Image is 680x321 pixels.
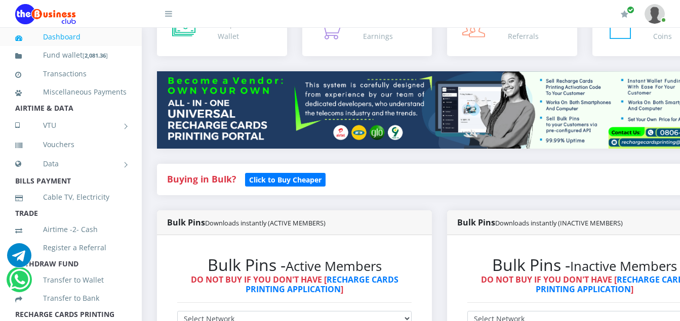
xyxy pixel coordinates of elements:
b: 2,081.36 [85,52,106,59]
img: Logo [15,4,76,24]
small: Downloads instantly (INACTIVE MEMBERS) [495,218,623,227]
div: Earnings [363,31,416,41]
small: [ ] [83,52,108,59]
a: ₦30.00/₦30 Earnings [302,6,432,56]
div: Wallet [218,31,249,41]
h2: Bulk Pins - [177,255,412,274]
a: Transfer to Wallet [15,268,127,292]
a: Fund wallet[2,081.36] [15,43,127,67]
strong: DO NOT BUY IF YOU DON'T HAVE [ ] [191,274,398,295]
a: Data [15,151,127,176]
a: Vouchers [15,133,127,156]
a: Chat for support [9,275,30,292]
img: User [645,4,665,24]
a: 0/0 Referrals [447,6,577,56]
a: RECHARGE CARDS PRINTING APPLICATION [246,274,398,295]
b: Click to Buy Cheaper [249,175,322,185]
a: VTU [15,113,127,138]
a: Dashboard [15,25,127,49]
strong: Bulk Pins [167,217,326,228]
a: Miscellaneous Payments [15,80,127,104]
a: Airtime -2- Cash [15,218,127,241]
small: Downloads instantly (ACTIVE MEMBERS) [205,218,326,227]
span: Renew/Upgrade Subscription [627,6,634,14]
i: Renew/Upgrade Subscription [621,10,628,18]
small: Inactive Members [570,257,677,275]
div: Coins [653,31,672,41]
a: Cable TV, Electricity [15,186,127,209]
a: Chat for support [7,251,31,267]
a: Transactions [15,62,127,85]
strong: Buying in Bulk? [167,173,236,185]
strong: Bulk Pins [457,217,623,228]
a: ₦2,081 Wallet [157,6,287,56]
div: Referrals [508,31,539,41]
small: Active Members [286,257,382,275]
a: Register a Referral [15,236,127,259]
a: Transfer to Bank [15,287,127,310]
a: Click to Buy Cheaper [245,173,326,185]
